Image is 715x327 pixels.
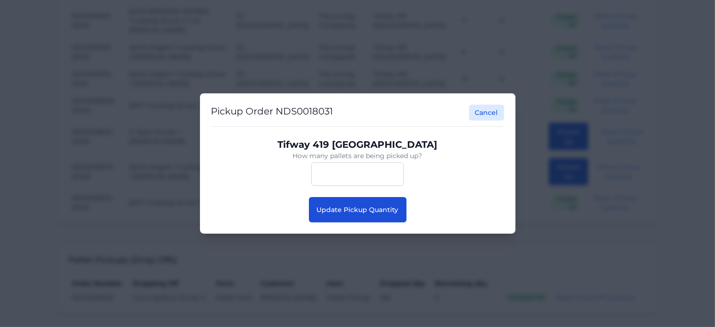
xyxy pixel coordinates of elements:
p: How many pallets are being picked up? [219,151,497,160]
button: Update Pickup Quantity [309,197,407,222]
button: Cancel [469,105,504,121]
h2: Pickup Order NDS0018031 [211,105,333,121]
p: Tifway 419 [GEOGRAPHIC_DATA] [219,138,497,151]
span: Update Pickup Quantity [317,205,399,214]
